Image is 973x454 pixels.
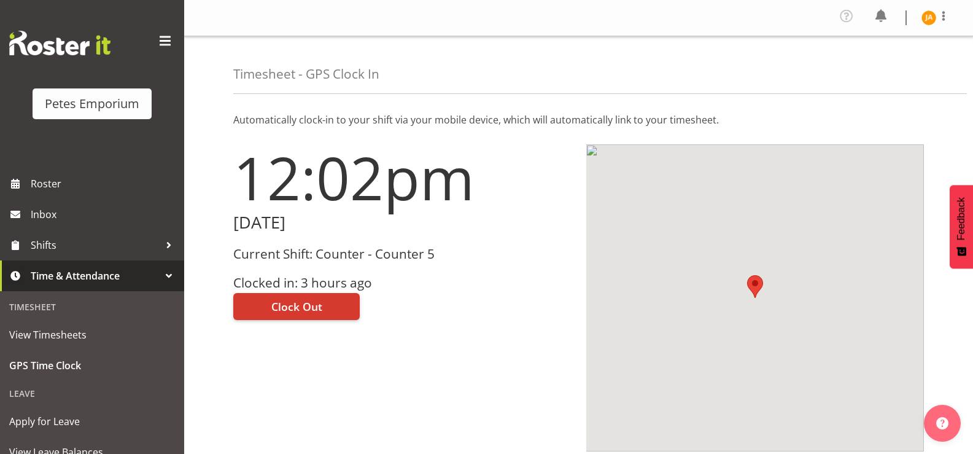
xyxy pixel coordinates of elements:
a: Apply for Leave [3,406,181,437]
span: Clock Out [271,299,322,315]
img: jeseryl-armstrong10788.jpg [921,10,936,25]
span: Apply for Leave [9,412,175,431]
h3: Current Shift: Counter - Counter 5 [233,247,572,261]
div: Petes Emporium [45,95,139,113]
span: Feedback [956,197,967,240]
p: Automatically clock-in to your shift via your mobile device, which will automatically link to you... [233,112,924,127]
span: Shifts [31,236,160,254]
a: GPS Time Clock [3,350,181,381]
h1: 12:02pm [233,144,572,211]
span: View Timesheets [9,326,175,344]
h2: [DATE] [233,213,572,232]
div: Timesheet [3,294,181,319]
h4: Timesheet - GPS Clock In [233,67,379,81]
span: Roster [31,174,178,193]
a: View Timesheets [3,319,181,350]
span: GPS Time Clock [9,356,175,375]
span: Inbox [31,205,178,224]
span: Time & Attendance [31,267,160,285]
button: Clock Out [233,293,360,320]
img: Rosterit website logo [9,31,110,55]
img: help-xxl-2.png [936,417,948,429]
div: Leave [3,381,181,406]
h3: Clocked in: 3 hours ago [233,276,572,290]
button: Feedback - Show survey [950,185,973,268]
